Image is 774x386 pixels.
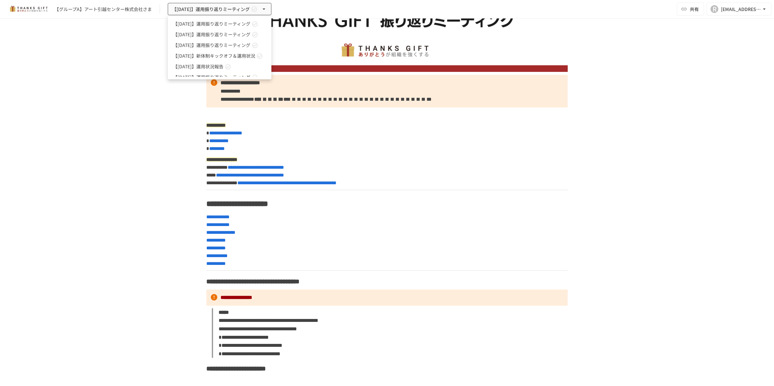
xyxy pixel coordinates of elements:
[173,42,250,49] span: 【[DATE]】運用振り返りミーティング
[173,31,250,38] span: 【[DATE]】運用振り返りミーティング
[173,52,255,59] span: 【[DATE]】新体制キックオフ＆運用状況
[173,74,250,81] span: 【[DATE]】運用振り返りミーティング
[173,20,250,27] span: 【[DATE]】運用振り返りミーティング
[173,63,223,70] span: 【[DATE]】運用状況報告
